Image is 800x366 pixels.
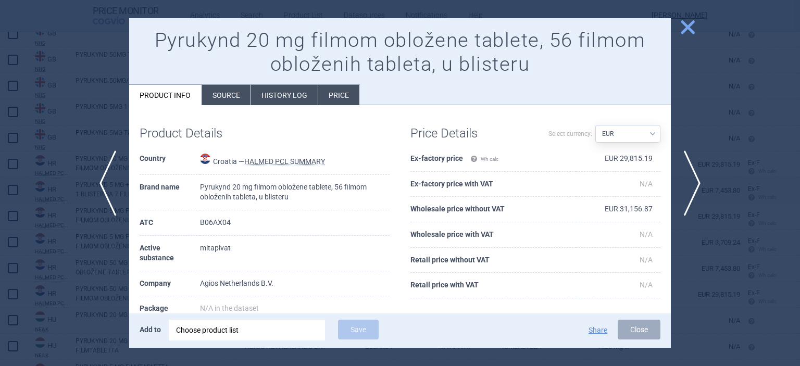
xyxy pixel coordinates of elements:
li: Price [318,85,359,105]
span: N/A [640,256,653,264]
th: ATC [140,210,200,236]
td: EUR 29,815.19 [576,146,660,172]
div: Choose product list [176,320,318,340]
li: History log [251,85,318,105]
td: mitapivat [200,236,390,271]
h1: Pyrukynd 20 mg filmom obložene tablete, 56 filmom obloženih tableta, u blisteru [140,29,660,76]
li: Source [202,85,251,105]
label: Select currency: [548,125,592,143]
th: Retail price with VAT [410,273,576,298]
th: Brand name [140,175,200,210]
button: Share [589,326,607,334]
th: Retail price without VAT [410,248,576,273]
span: N/A in the dataset [200,304,259,312]
th: Package [140,296,200,322]
th: Ex-factory price [410,146,576,172]
h1: Price Details [410,126,535,141]
button: Close [618,320,660,339]
span: Wh calc [470,156,498,162]
h1: Product Details [140,126,265,141]
div: Choose product list [169,320,325,340]
td: EUR 31,156.87 [576,197,660,222]
td: Agios Netherlands B.V. [200,271,390,297]
th: Ex-factory price with VAT [410,172,576,197]
td: B06AX04 [200,210,390,236]
th: Wholesale price without VAT [410,197,576,222]
th: Country [140,146,200,175]
button: Save [338,320,379,339]
span: N/A [640,230,653,238]
th: Wholesale price with VAT [410,222,576,248]
th: Company [140,271,200,297]
p: Add to [140,320,161,339]
td: Pyrukynd 20 mg filmom obložene tablete, 56 filmom obloženih tableta, u blisteru [200,175,390,210]
abbr: HALMED PCL SUMMARY — List of medicines with an established maximum wholesale price published by t... [244,157,325,166]
img: Croatia [200,154,210,164]
span: N/A [640,281,653,289]
span: N/A [640,180,653,188]
th: Active substance [140,236,200,271]
li: Product info [129,85,202,105]
td: Croatia — [200,146,390,175]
